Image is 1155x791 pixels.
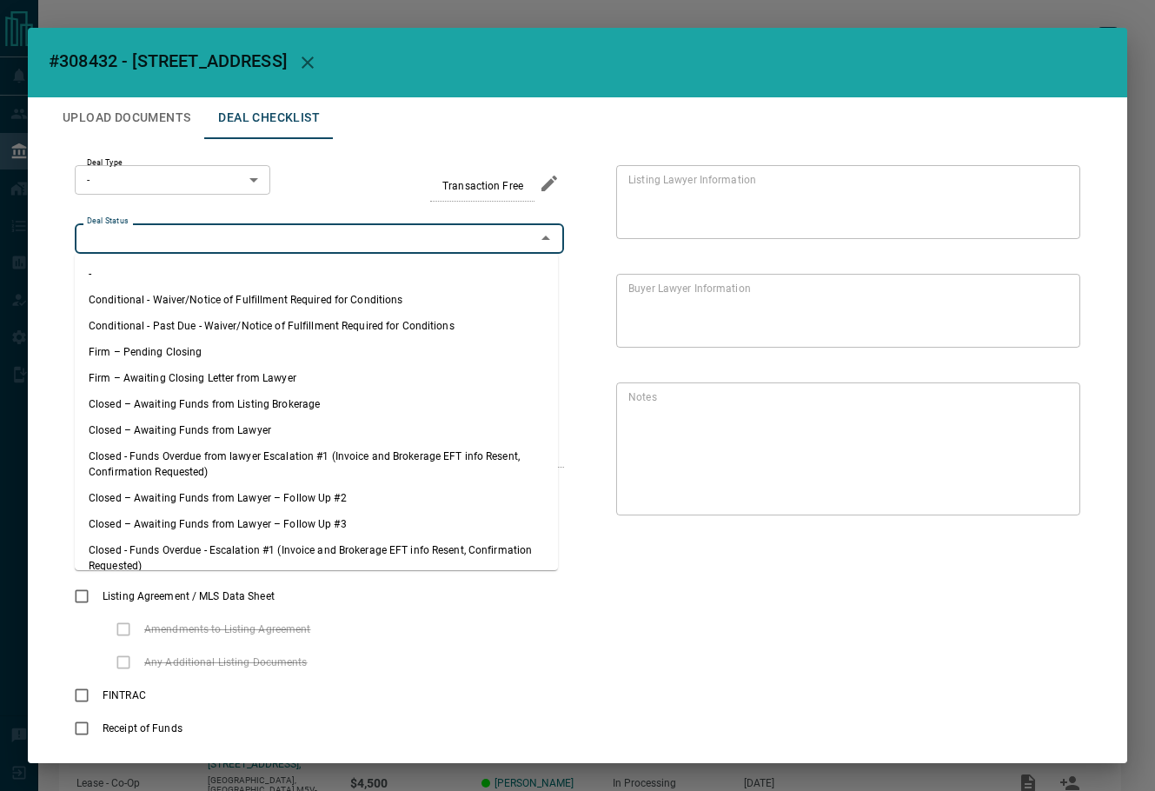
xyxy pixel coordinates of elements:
li: Conditional - Waiver/Notice of Fulfillment Required for Conditions [75,287,558,313]
li: Closed - Funds Overdue - Escalation #1 (Invoice and Brokerage EFT info Resent, Confirmation Reque... [75,537,558,579]
button: edit [534,169,564,198]
span: Any Additional Listing Documents [140,655,312,670]
textarea: text field [628,390,1061,508]
span: Amendments to Listing Agreement [140,621,315,637]
li: Closed - Funds Overdue from lawyer Escalation #1 (Invoice and Brokerage EFT info Resent, Confirma... [75,443,558,485]
span: Listing Agreement / MLS Data Sheet [98,588,279,604]
label: Deal Status [87,216,128,227]
span: FINTRAC [98,688,150,703]
span: #308432 - [STREET_ADDRESS] [49,50,287,71]
label: Deal Type [87,157,123,169]
button: Upload Documents [49,97,204,139]
textarea: text field [628,173,1061,232]
li: - [75,261,558,287]
li: Closed – Awaiting Funds from Lawyer [75,417,558,443]
li: Firm – Pending Closing [75,339,558,365]
span: Receipt of Funds [98,721,187,736]
textarea: text field [628,282,1061,341]
div: - [75,165,270,195]
button: Close [534,226,558,250]
li: Closed – Awaiting Funds from Lawyer – Follow Up #3 [75,511,558,537]
li: Closed – Awaiting Funds from Listing Brokerage [75,391,558,417]
button: Deal Checklist [204,97,334,139]
li: Closed – Awaiting Funds from Lawyer – Follow Up #2 [75,485,558,511]
li: Conditional - Past Due - Waiver/Notice of Fulfillment Required for Conditions [75,313,558,339]
li: Firm – Awaiting Closing Letter from Lawyer [75,365,558,391]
